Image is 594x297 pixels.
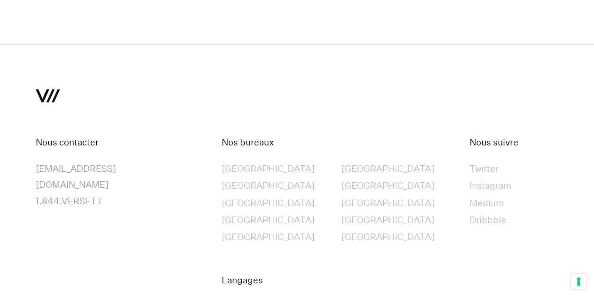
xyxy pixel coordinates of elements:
button: Your consent preferences for tracking technologies [571,273,586,289]
div: [GEOGRAPHIC_DATA] [341,229,434,245]
div: Nos bureaux [222,134,470,150]
a: [GEOGRAPHIC_DATA] [222,229,315,246]
div: [GEOGRAPHIC_DATA] [222,177,315,193]
div: [GEOGRAPHIC_DATA] [341,212,434,228]
a: [GEOGRAPHIC_DATA] [341,229,434,246]
a: Twitter [470,161,511,177]
a: [GEOGRAPHIC_DATA] [222,212,315,229]
div: [GEOGRAPHIC_DATA] [222,229,315,245]
a: Medium [470,195,511,212]
div: Langages [222,272,558,288]
a: Dribbble [470,212,511,229]
a: [GEOGRAPHIC_DATA] [341,212,434,229]
div: [GEOGRAPHIC_DATA] [341,161,434,177]
a: Nous contacter [36,136,99,148]
a: [GEOGRAPHIC_DATA] [341,177,434,194]
div: Dribbble [470,212,511,228]
a: Instagram [470,177,511,194]
div: [GEOGRAPHIC_DATA] [341,177,434,193]
div: Twitter [470,161,511,177]
a: [EMAIL_ADDRESS][DOMAIN_NAME] [36,163,116,191]
a: [GEOGRAPHIC_DATA] [222,195,315,212]
div: [GEOGRAPHIC_DATA] [222,161,315,177]
a: [GEOGRAPHIC_DATA] [341,195,434,212]
a: 1.844.VERSETT [36,195,103,207]
div: Instagram [470,177,511,193]
div: Nous suivre [470,134,558,150]
a: [GEOGRAPHIC_DATA] [222,177,315,194]
div: [GEOGRAPHIC_DATA] [222,212,315,228]
a: [GEOGRAPHIC_DATA] [341,161,434,177]
a: [GEOGRAPHIC_DATA] [222,161,315,177]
